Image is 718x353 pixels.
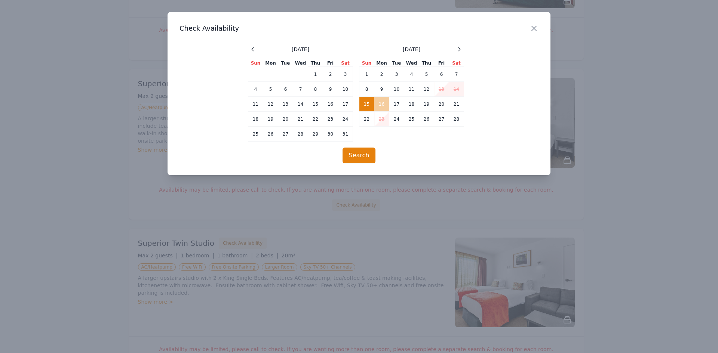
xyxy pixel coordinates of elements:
[293,82,308,97] td: 7
[404,82,419,97] td: 11
[404,60,419,67] th: Wed
[293,60,308,67] th: Wed
[389,60,404,67] th: Tue
[293,112,308,127] td: 21
[278,112,293,127] td: 20
[419,112,434,127] td: 26
[308,60,323,67] th: Thu
[323,97,338,112] td: 16
[338,82,353,97] td: 10
[449,60,464,67] th: Sat
[308,112,323,127] td: 22
[434,60,449,67] th: Fri
[343,148,376,163] button: Search
[449,97,464,112] td: 21
[338,112,353,127] td: 24
[404,97,419,112] td: 18
[278,60,293,67] th: Tue
[359,82,374,97] td: 8
[338,127,353,142] td: 31
[374,82,389,97] td: 9
[293,127,308,142] td: 28
[323,82,338,97] td: 9
[263,82,278,97] td: 5
[404,67,419,82] td: 4
[449,112,464,127] td: 28
[404,112,419,127] td: 25
[359,97,374,112] td: 15
[374,67,389,82] td: 2
[248,60,263,67] th: Sun
[278,127,293,142] td: 27
[374,60,389,67] th: Mon
[359,67,374,82] td: 1
[278,97,293,112] td: 13
[389,67,404,82] td: 3
[323,67,338,82] td: 2
[449,82,464,97] td: 14
[389,82,404,97] td: 10
[179,24,538,33] h3: Check Availability
[434,82,449,97] td: 13
[434,97,449,112] td: 20
[403,46,420,53] span: [DATE]
[308,67,323,82] td: 1
[263,97,278,112] td: 12
[419,67,434,82] td: 5
[248,112,263,127] td: 18
[338,67,353,82] td: 3
[278,82,293,97] td: 6
[419,82,434,97] td: 12
[389,112,404,127] td: 24
[308,97,323,112] td: 15
[434,67,449,82] td: 6
[323,127,338,142] td: 30
[419,97,434,112] td: 19
[308,127,323,142] td: 29
[374,112,389,127] td: 23
[434,112,449,127] td: 27
[338,60,353,67] th: Sat
[359,112,374,127] td: 22
[293,97,308,112] td: 14
[292,46,309,53] span: [DATE]
[248,82,263,97] td: 4
[374,97,389,112] td: 16
[308,82,323,97] td: 8
[263,60,278,67] th: Mon
[389,97,404,112] td: 17
[323,112,338,127] td: 23
[338,97,353,112] td: 17
[449,67,464,82] td: 7
[263,127,278,142] td: 26
[248,97,263,112] td: 11
[323,60,338,67] th: Fri
[248,127,263,142] td: 25
[419,60,434,67] th: Thu
[263,112,278,127] td: 19
[359,60,374,67] th: Sun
